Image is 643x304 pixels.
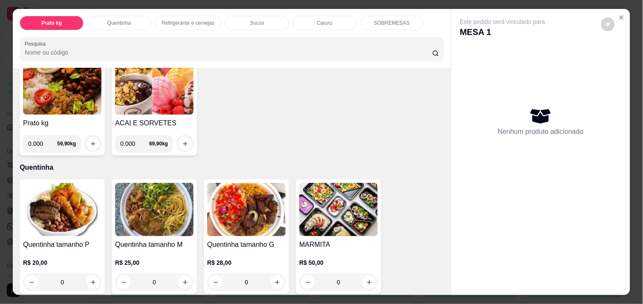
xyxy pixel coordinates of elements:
button: increase-product-quantity [178,137,192,151]
p: SOBREMESAS [374,20,410,26]
button: decrease-product-quantity [301,275,315,289]
input: 0.00 [28,135,57,152]
h4: ACAI E SORVETES [115,118,194,128]
p: Quentinha [20,162,444,173]
button: increase-product-quantity [86,137,100,151]
input: 0.00 [120,135,149,152]
h4: Prato kg [23,118,101,128]
p: Caruru [317,20,333,26]
button: increase-product-quantity [270,275,284,289]
h4: MARMITA [299,240,378,250]
img: product-image [115,183,194,236]
button: decrease-product-quantity [117,275,130,289]
h4: Quentinha tamanho G [207,240,286,250]
button: Close [615,11,629,24]
p: Prato kg [41,20,62,26]
p: Este pedido será vinculado para [460,17,545,26]
p: Nenhum produto adicionado [498,127,584,137]
img: product-image [115,61,194,115]
p: R$ 28,00 [207,258,286,267]
h4: Quentinha tamanho P [23,240,101,250]
p: Refrigerante e cervejas [162,20,214,26]
p: MESA 1 [460,26,545,38]
p: R$ 50,00 [299,258,378,267]
button: decrease-product-quantity [601,17,615,31]
img: product-image [299,183,378,236]
input: Pesquisa [25,48,432,57]
button: increase-product-quantity [178,275,192,289]
button: increase-product-quantity [86,275,100,289]
button: decrease-product-quantity [209,275,223,289]
p: R$ 20,00 [23,258,101,267]
h4: Quentinha tamanho M [115,240,194,250]
p: R$ 25,00 [115,258,194,267]
img: product-image [23,61,101,115]
p: Quentinha [107,20,130,26]
button: decrease-product-quantity [25,275,38,289]
p: Sucos [250,20,264,26]
button: increase-product-quantity [362,275,376,289]
img: product-image [207,183,286,236]
label: Pesquisa [25,40,49,47]
img: product-image [23,183,101,236]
